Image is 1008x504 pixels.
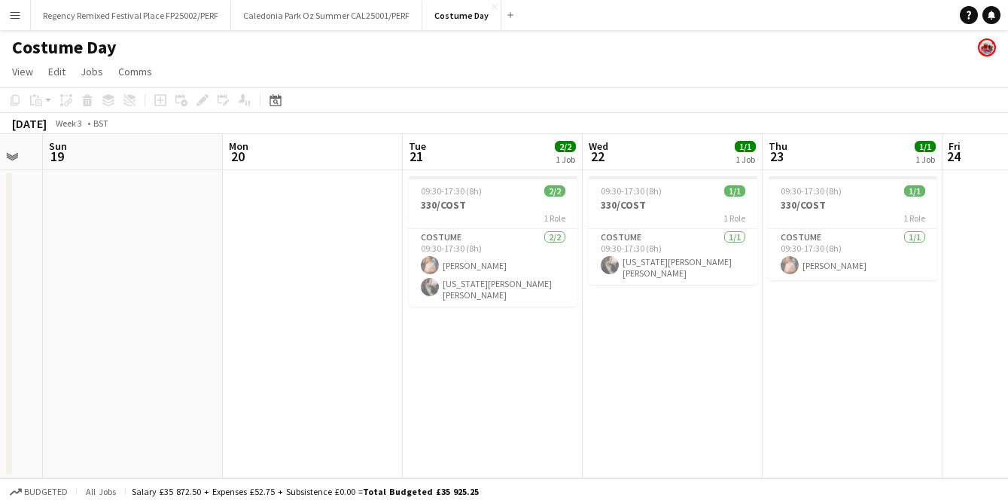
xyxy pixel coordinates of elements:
button: Caledonia Park Oz Summer CAL25001/PERF [231,1,422,30]
span: Comms [118,65,152,78]
span: Total Budgeted £35 925.25 [363,486,479,497]
a: View [6,62,39,81]
div: [DATE] [12,116,47,131]
button: Costume Day [422,1,501,30]
div: Salary £35 872.50 + Expenses £52.75 + Subsistence £0.00 = [132,486,479,497]
button: Regency Remixed Festival Place FP25002/PERF [31,1,231,30]
span: Budgeted [24,487,68,497]
span: View [12,65,33,78]
h1: Costume Day [12,36,117,59]
div: BST [93,118,108,129]
button: Budgeted [8,484,70,500]
a: Jobs [75,62,109,81]
span: Jobs [81,65,103,78]
a: Edit [42,62,72,81]
span: Week 3 [50,118,87,129]
a: Comms [112,62,158,81]
app-user-avatar: Bakehouse Costume [978,38,996,57]
span: All jobs [83,486,119,497]
span: Edit [48,65,65,78]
